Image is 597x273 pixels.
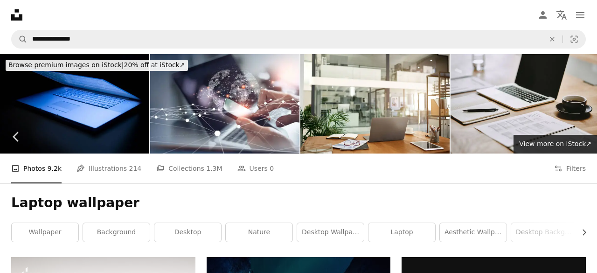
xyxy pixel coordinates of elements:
[156,154,222,183] a: Collections 1.3M
[368,223,435,242] a: laptop
[511,223,578,242] a: desktop background
[154,223,221,242] a: desktop
[576,223,586,242] button: scroll list to the right
[11,30,586,49] form: Find visuals sitewide
[12,30,28,48] button: Search Unsplash
[270,163,274,174] span: 0
[150,54,299,154] img: Digital technology, internet network connection, big data, digital marketing IoT internet of thin...
[8,61,185,69] span: 20% off at iStock ↗
[297,223,364,242] a: desktop wallpaper
[237,154,274,183] a: Users 0
[571,6,590,24] button: Menu
[563,30,585,48] button: Visual search
[514,135,597,154] a: View more on iStock↗
[76,154,141,183] a: Illustrations 214
[440,223,507,242] a: aesthetic wallpaper
[554,154,586,183] button: Filters
[11,9,22,21] a: Home — Unsplash
[12,223,78,242] a: wallpaper
[534,6,552,24] a: Log in / Sign up
[542,30,562,48] button: Clear
[11,195,586,211] h1: Laptop wallpaper
[226,223,292,242] a: nature
[83,223,150,242] a: background
[564,92,597,182] a: Next
[206,163,222,174] span: 1.3M
[8,61,124,69] span: Browse premium images on iStock |
[300,54,450,154] img: An organised workspace leads to more productivity
[519,140,591,147] span: View more on iStock ↗
[129,163,142,174] span: 214
[552,6,571,24] button: Language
